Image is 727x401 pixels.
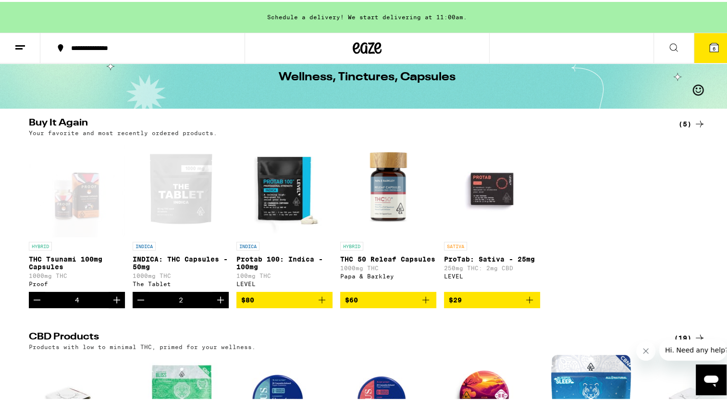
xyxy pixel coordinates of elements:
[29,128,217,134] p: Your favorite and most recently ordered products.
[236,139,333,235] img: LEVEL - Protab 100: Indica - 100mg
[449,294,462,302] span: $29
[241,294,254,302] span: $80
[345,294,358,302] span: $60
[29,116,658,128] h2: Buy It Again
[6,7,69,14] span: Hi. Need any help?
[444,253,540,261] p: ProTab: Sativa - 25mg
[179,294,183,302] div: 2
[279,70,456,81] h1: Wellness, Tinctures, Capsules
[29,271,125,277] p: 1000mg THC
[133,279,229,285] div: The Tablet
[29,330,658,342] h2: CBD Products
[713,44,715,50] span: 6
[444,139,540,290] a: Open page for ProTab: Sativa - 25mg from LEVEL
[340,240,363,249] p: HYBRID
[29,342,256,348] p: Products with low to minimal THC, primed for your wellness.
[236,240,259,249] p: INDICA
[133,139,229,290] a: Open page for INDICA: THC Capsules - 50mg from The Tablet
[29,253,125,269] p: THC Tsunami 100mg Capsules
[75,294,79,302] div: 4
[678,116,705,128] a: (5)
[340,139,436,290] a: Open page for THC 50 Releaf Capsules from Papa & Barkley
[29,240,52,249] p: HYBRID
[109,290,125,306] button: Increment
[236,290,333,306] button: Add to bag
[133,253,229,269] p: INDICA: THC Capsules - 50mg
[444,271,540,277] div: LEVEL
[236,271,333,277] p: 100mg THC
[340,253,436,261] p: THC 50 Releaf Capsules
[236,139,333,290] a: Open page for Protab 100: Indica - 100mg from LEVEL
[444,290,540,306] button: Add to bag
[29,290,45,306] button: Decrement
[636,339,655,359] iframe: Close message
[340,290,436,306] button: Add to bag
[444,139,540,235] img: LEVEL - ProTab: Sativa - 25mg
[444,240,467,249] p: SATIVA
[29,139,125,290] a: Open page for THC Tsunami 100mg Capsules from Proof
[236,253,333,269] p: Protab 100: Indica - 100mg
[340,271,436,277] div: Papa & Barkley
[340,139,436,235] img: Papa & Barkley - THC 50 Releaf Capsules
[659,338,727,359] iframe: Message from company
[674,330,705,342] a: (19)
[444,263,540,269] p: 250mg THC: 2mg CBD
[236,279,333,285] div: LEVEL
[133,271,229,277] p: 1000mg THC
[133,290,149,306] button: Decrement
[29,279,125,285] div: Proof
[696,363,727,393] iframe: Button to launch messaging window
[133,240,156,249] p: INDICA
[340,263,436,269] p: 1000mg THC
[212,290,229,306] button: Increment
